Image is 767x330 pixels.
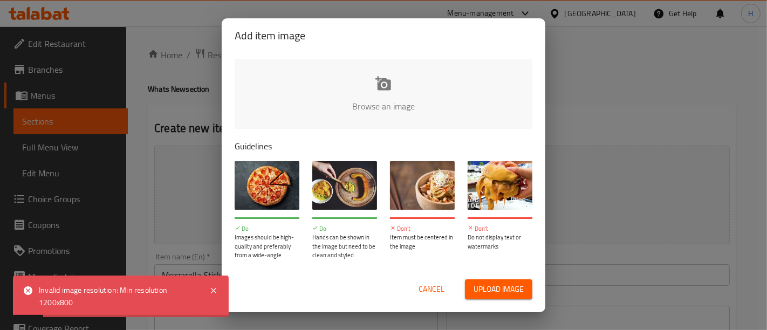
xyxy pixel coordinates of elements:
img: guide-img-4@3x.jpg [468,161,532,210]
div: Invalid image resolution: Min resolution 1200x800 [39,284,198,308]
p: Do [235,224,299,233]
p: Images should be high-quality and preferably from a wide-angle [235,233,299,260]
img: guide-img-2@3x.jpg [312,161,377,210]
img: guide-img-3@3x.jpg [390,161,455,210]
p: Hands can be shown in the image but need to be clean and styled [312,233,377,260]
p: Don't [468,224,532,233]
p: Item must be centered in the image [390,233,455,251]
p: Guidelines [235,140,532,153]
span: Cancel [419,283,444,296]
p: Do [312,224,377,233]
p: Don't [390,224,455,233]
button: Cancel [414,279,449,299]
p: Do not display text or watermarks [468,233,532,251]
img: guide-img-1@3x.jpg [235,161,299,210]
span: Upload image [474,283,524,296]
h2: Add item image [235,27,532,44]
button: Upload image [465,279,532,299]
